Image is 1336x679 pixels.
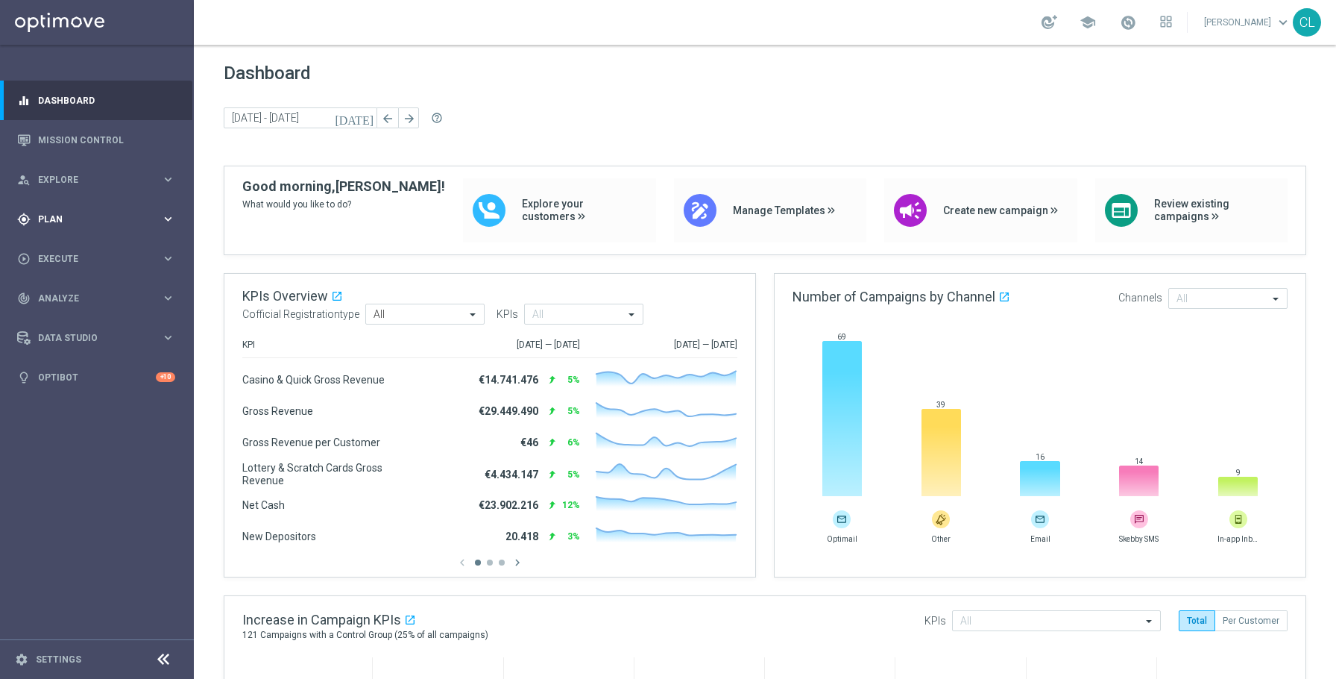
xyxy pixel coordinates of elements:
div: Data Studio [17,331,161,345]
a: Settings [36,655,81,664]
i: keyboard_arrow_right [161,212,175,226]
i: settings [15,653,28,666]
a: [PERSON_NAME]keyboard_arrow_down [1203,11,1293,34]
div: CL [1293,8,1321,37]
i: keyboard_arrow_right [161,291,175,305]
i: equalizer [17,94,31,107]
i: play_circle_outline [17,252,31,266]
div: Dashboard [17,81,175,120]
i: track_changes [17,292,31,305]
div: Plan [17,213,161,226]
button: gps_fixed Plan keyboard_arrow_right [16,213,176,225]
i: person_search [17,173,31,187]
i: lightbulb [17,371,31,384]
span: school [1080,14,1096,31]
span: Data Studio [38,334,161,342]
button: play_circle_outline Execute keyboard_arrow_right [16,253,176,265]
div: Optibot [17,357,175,397]
a: Optibot [38,357,156,397]
div: Analyze [17,292,161,305]
button: person_search Explore keyboard_arrow_right [16,174,176,186]
div: Mission Control [17,120,175,160]
div: Execute [17,252,161,266]
a: Mission Control [38,120,175,160]
i: keyboard_arrow_right [161,251,175,266]
i: gps_fixed [17,213,31,226]
span: Analyze [38,294,161,303]
span: Plan [38,215,161,224]
div: Explore [17,173,161,187]
button: equalizer Dashboard [16,95,176,107]
button: lightbulb Optibot +10 [16,372,176,384]
span: Execute [38,254,161,263]
span: keyboard_arrow_down [1275,14,1291,31]
div: +10 [156,372,175,382]
i: keyboard_arrow_right [161,172,175,187]
i: keyboard_arrow_right [161,331,175,345]
button: track_changes Analyze keyboard_arrow_right [16,292,176,304]
span: Explore [38,175,161,184]
button: Data Studio keyboard_arrow_right [16,332,176,344]
a: Dashboard [38,81,175,120]
button: Mission Control [16,134,176,146]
